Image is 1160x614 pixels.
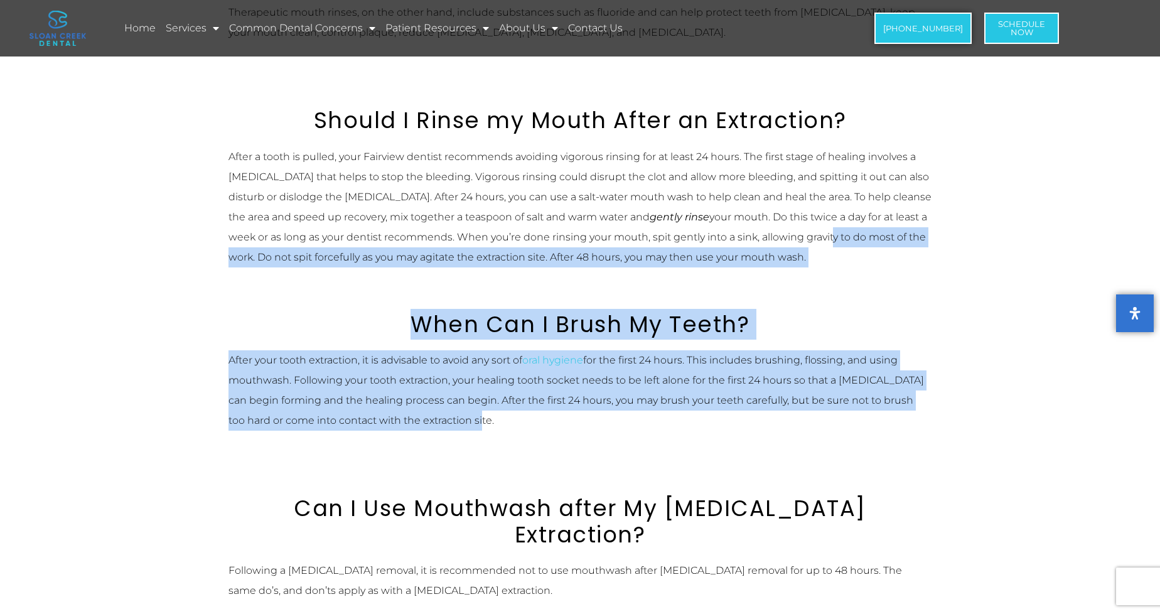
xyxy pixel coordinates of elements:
[228,147,932,267] div: After a tooth is pulled, your Fairview dentist recommends avoiding vigorous rinsing for at least ...
[164,14,221,43] a: Services
[384,14,491,43] a: Patient Resources
[650,211,709,223] strong: gently rinse
[228,311,932,338] h2: When Can I Brush My Teeth?
[522,354,583,366] a: oral hygiene
[30,11,86,46] img: logo
[122,14,798,43] nav: Menu
[122,14,158,43] a: Home
[998,20,1045,36] span: Schedule Now
[883,24,963,33] span: [PHONE_NUMBER]
[228,561,932,601] p: Following a [MEDICAL_DATA] removal, it is recommended not to use mouthwash after [MEDICAL_DATA] r...
[874,13,972,44] a: [PHONE_NUMBER]
[566,14,625,43] a: Contact Us
[497,14,560,43] a: About Us
[228,350,932,431] p: After your tooth extraction, it is advisable to avoid any sort of for the first 24 hours. This in...
[227,14,377,43] a: Common Dental Concerns
[228,495,932,548] h2: Can I Use Mouthwash after My [MEDICAL_DATA] Extraction?
[228,107,932,134] h2: Should I Rinse my Mouth After an Extraction?
[1116,294,1154,332] button: Open Accessibility Panel
[984,13,1059,44] a: ScheduleNow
